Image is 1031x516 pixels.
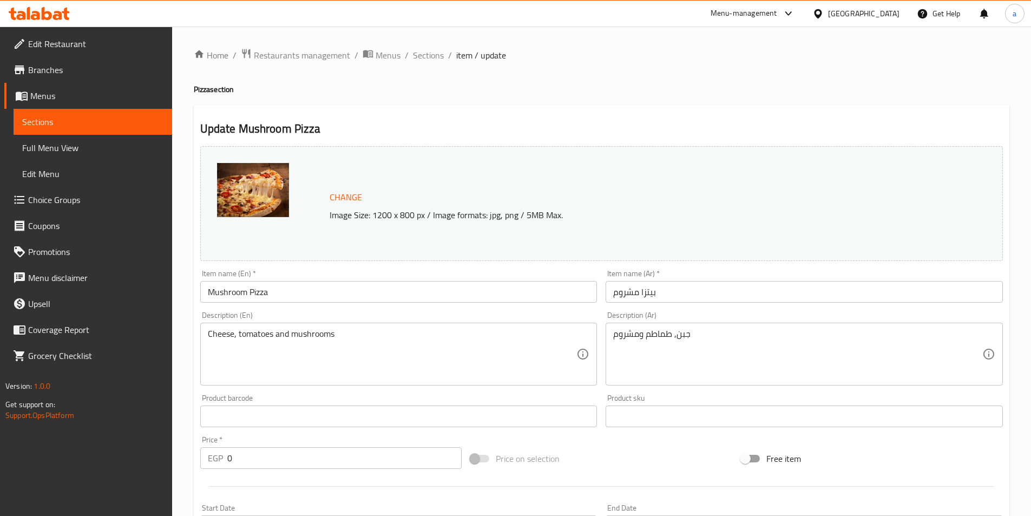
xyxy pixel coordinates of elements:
[4,317,172,343] a: Coverage Report
[28,271,163,284] span: Menu disclaimer
[354,49,358,62] li: /
[4,343,172,369] a: Grocery Checklist
[448,49,452,62] li: /
[330,190,362,205] span: Change
[711,7,777,20] div: Menu-management
[227,447,462,469] input: Please enter price
[233,49,237,62] li: /
[5,397,55,412] span: Get support on:
[28,37,163,50] span: Edit Restaurant
[22,115,163,128] span: Sections
[28,323,163,336] span: Coverage Report
[325,186,366,208] button: Change
[4,213,172,239] a: Coupons
[200,121,1003,137] h2: Update Mushroom Pizza
[28,219,163,232] span: Coupons
[4,187,172,213] a: Choice Groups
[606,281,1003,303] input: Enter name Ar
[28,349,163,362] span: Grocery Checklist
[194,49,228,62] a: Home
[4,265,172,291] a: Menu disclaimer
[200,406,597,427] input: Please enter product barcode
[194,48,1009,62] nav: breadcrumb
[28,193,163,206] span: Choice Groups
[4,83,172,109] a: Menus
[4,239,172,265] a: Promotions
[376,49,400,62] span: Menus
[5,408,74,422] a: Support.OpsPlatform
[4,31,172,57] a: Edit Restaurant
[606,406,1003,427] input: Please enter product sku
[496,452,560,465] span: Price on selection
[413,49,444,62] a: Sections
[1013,8,1016,19] span: a
[28,63,163,76] span: Branches
[194,84,1009,95] h4: Pizza section
[5,379,32,393] span: Version:
[28,245,163,258] span: Promotions
[14,161,172,187] a: Edit Menu
[208,452,223,465] p: EGP
[254,49,350,62] span: Restaurants management
[22,167,163,180] span: Edit Menu
[325,208,902,221] p: Image Size: 1200 x 800 px / Image formats: jpg, png / 5MB Max.
[14,135,172,161] a: Full Menu View
[4,57,172,83] a: Branches
[34,379,50,393] span: 1.0.0
[241,48,350,62] a: Restaurants management
[14,109,172,135] a: Sections
[613,329,982,380] textarea: جبن, طماطم ومشروم
[28,297,163,310] span: Upsell
[208,329,577,380] textarea: Cheese, tomatoes and mushrooms
[4,291,172,317] a: Upsell
[363,48,400,62] a: Menus
[30,89,163,102] span: Menus
[456,49,506,62] span: item / update
[22,141,163,154] span: Full Menu View
[766,452,801,465] span: Free item
[217,163,289,217] img: mmw_638662853725651549
[828,8,899,19] div: [GEOGRAPHIC_DATA]
[405,49,409,62] li: /
[200,281,597,303] input: Enter name En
